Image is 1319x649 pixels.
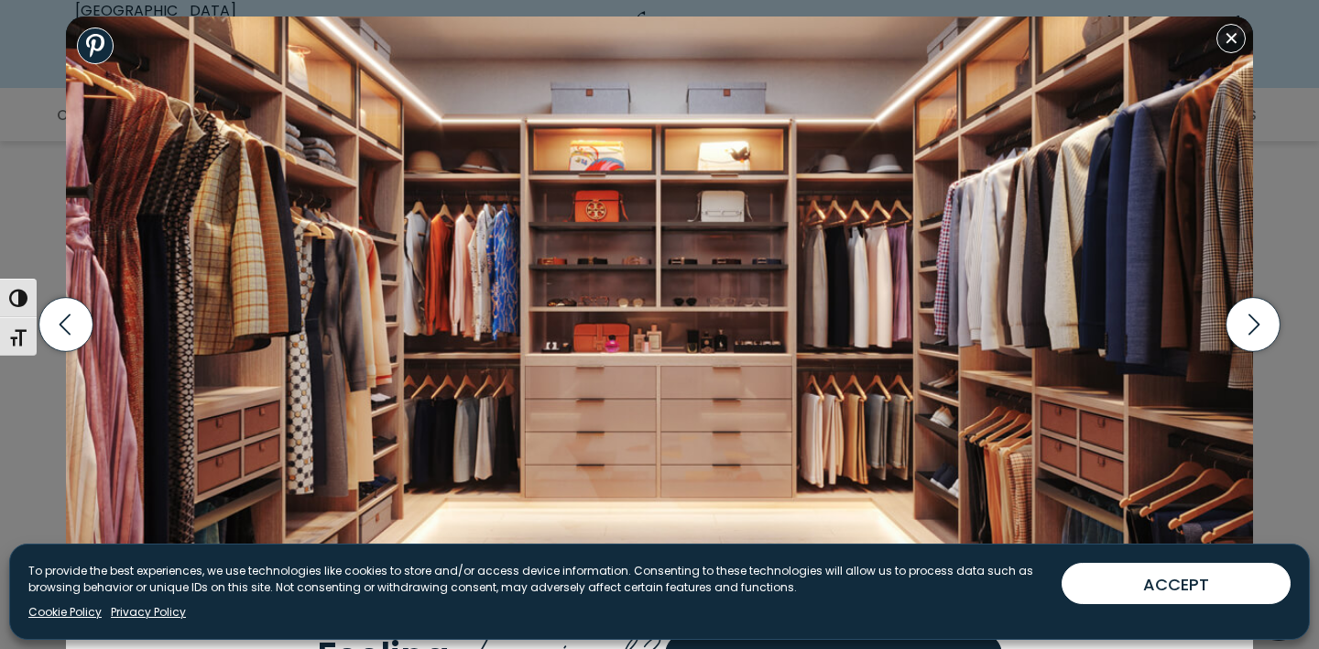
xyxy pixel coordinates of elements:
button: Close modal [1216,24,1246,53]
a: Privacy Policy [111,604,186,621]
p: To provide the best experiences, we use technologies like cookies to store and/or access device i... [28,563,1047,596]
img: Walk-in closet with Slab drawer fronts, LED-lit upper cubbies, double-hang rods, divided shelving... [66,16,1253,612]
button: ACCEPT [1062,563,1291,604]
a: Cookie Policy [28,604,102,621]
a: Share to Pinterest [77,27,114,64]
